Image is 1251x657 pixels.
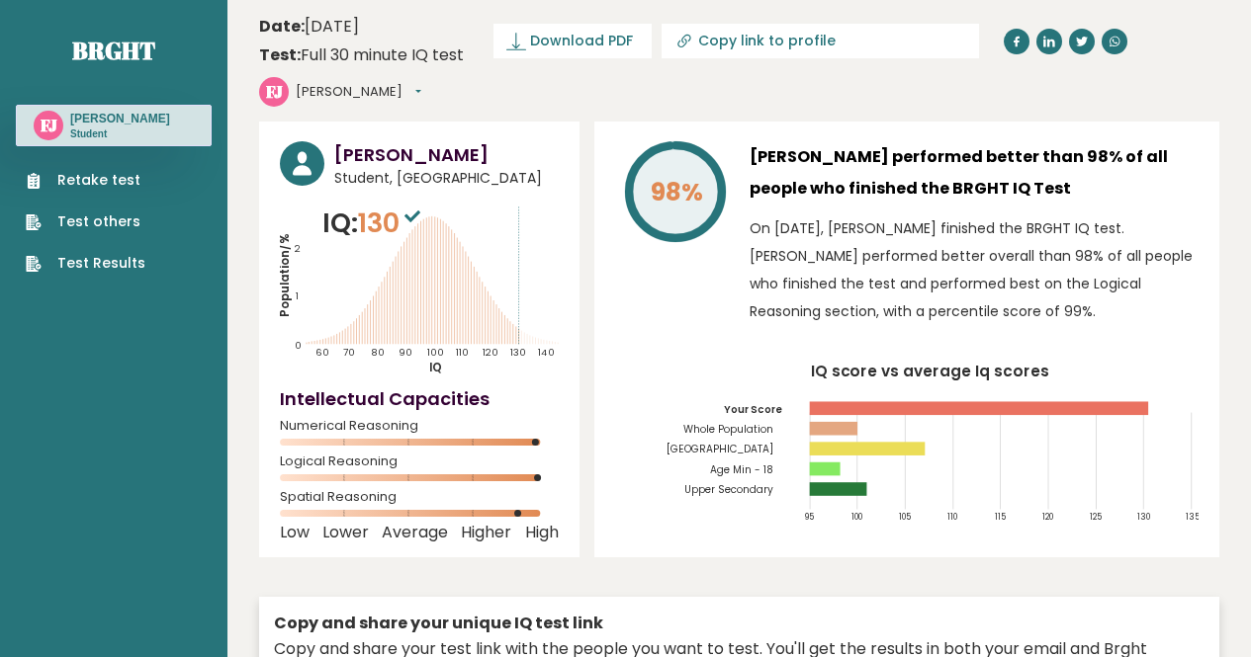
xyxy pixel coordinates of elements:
tspan: 95 [804,512,814,524]
a: Download PDF [493,24,652,58]
tspan: Population/% [277,233,293,317]
h3: [PERSON_NAME] [334,141,559,168]
span: Download PDF [530,31,633,51]
tspan: 125 [1090,512,1102,524]
span: Lower [322,529,369,536]
tspan: IQ [429,360,442,375]
span: Numerical Reasoning [280,422,559,430]
tspan: 130 [510,346,526,359]
time: [DATE] [259,15,359,39]
span: 130 [358,205,425,241]
tspan: 110 [456,346,469,359]
tspan: Upper Secondary [684,482,773,497]
span: Average [382,529,448,536]
span: Spatial Reasoning [280,493,559,501]
h3: [PERSON_NAME] performed better than 98% of all people who finished the BRGHT IQ Test [750,141,1199,205]
b: Date: [259,15,305,38]
tspan: 100 [851,512,862,524]
tspan: 130 [1137,512,1150,524]
p: IQ: [322,204,425,243]
tspan: 135 [1186,512,1200,524]
tspan: 120 [1042,512,1053,524]
h3: [PERSON_NAME] [70,111,170,126]
tspan: 90 [399,346,412,359]
tspan: Age Min - 18 [710,462,773,477]
div: Copy and share your unique IQ test link [274,612,1205,635]
tspan: 0 [295,339,302,352]
button: [PERSON_NAME] [296,82,421,102]
tspan: 115 [995,512,1006,524]
h4: Intellectual Capacities [280,385,559,412]
tspan: IQ score vs average Iq scores [810,361,1049,381]
tspan: 70 [343,346,355,359]
text: FJ [266,80,283,103]
a: Retake test [26,170,145,191]
tspan: Your Score [724,402,782,417]
a: Brght [72,35,155,66]
tspan: 105 [899,512,911,524]
b: Test: [259,43,301,66]
a: Test Results [26,253,145,274]
tspan: 140 [538,346,554,359]
tspan: 80 [371,346,385,359]
a: Test others [26,211,145,232]
div: Full 30 minute IQ test [259,43,464,67]
tspan: 100 [426,346,443,359]
span: Low [280,529,310,536]
span: Logical Reasoning [280,457,559,465]
tspan: 1 [296,289,299,302]
tspan: 110 [946,512,956,524]
tspan: 120 [483,346,498,359]
span: Higher [461,529,511,536]
span: Student, [GEOGRAPHIC_DATA] [334,168,559,189]
p: Student [70,127,170,141]
tspan: 2 [295,242,301,255]
p: On [DATE], [PERSON_NAME] finished the BRGHT IQ test. [PERSON_NAME] performed better overall than ... [750,214,1199,325]
tspan: 60 [315,346,329,359]
text: FJ [41,114,57,136]
span: High [525,529,559,536]
tspan: 98% [651,175,703,209]
tspan: Whole Population [683,422,773,437]
tspan: [GEOGRAPHIC_DATA] [667,442,773,456]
